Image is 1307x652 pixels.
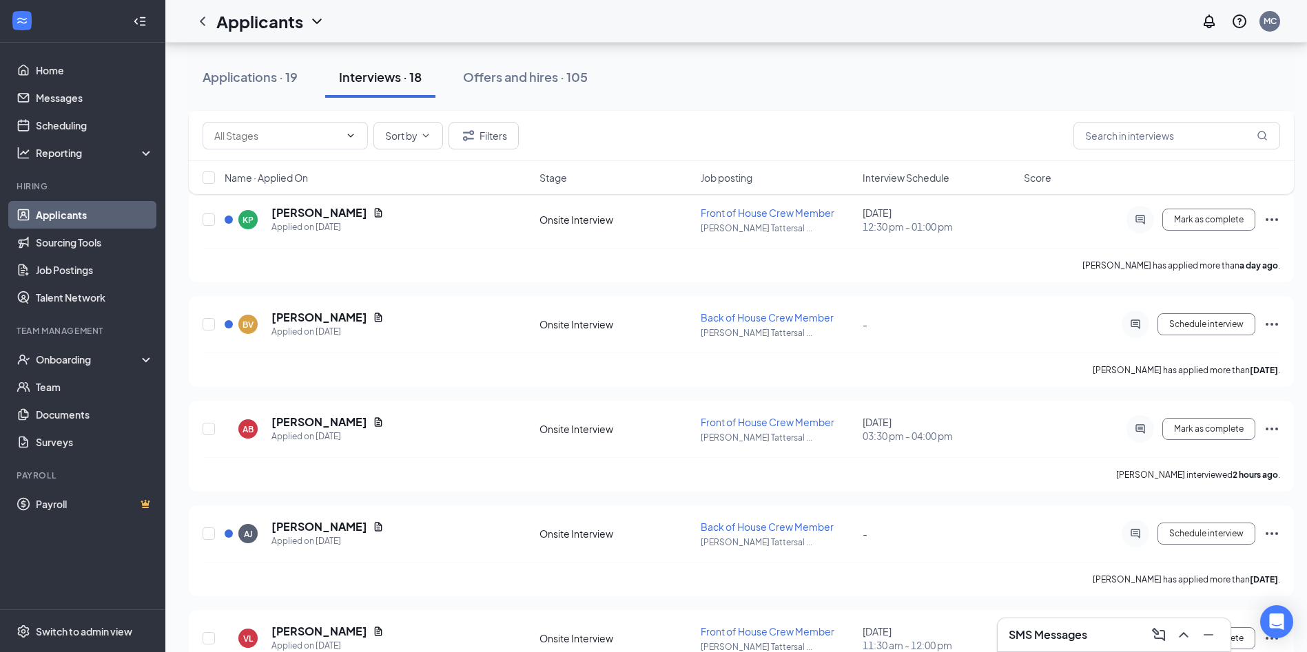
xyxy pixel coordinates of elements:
[225,171,308,185] span: Name · Applied On
[701,311,834,324] span: Back of House Crew Member
[214,128,340,143] input: All Stages
[863,220,1016,233] span: 12:30 pm - 01:00 pm
[701,625,834,638] span: Front of House Crew Member
[36,490,154,518] a: PayrollCrown
[243,633,253,644] div: VL
[385,131,418,140] span: Sort by
[863,171,949,185] span: Interview Schedule
[1024,171,1051,185] span: Score
[1093,574,1280,585] p: [PERSON_NAME] has applied more than .
[539,631,692,645] div: Onsite Interview
[1157,313,1255,335] button: Schedule interview
[373,417,384,428] svg: Document
[449,122,519,149] button: Filter Filters
[309,13,325,30] svg: ChevronDown
[539,171,567,185] span: Stage
[271,325,384,339] div: Applied on [DATE]
[701,327,854,339] p: [PERSON_NAME] Tattersal ...
[194,13,211,30] svg: ChevronLeft
[17,146,30,160] svg: Analysis
[373,521,384,532] svg: Document
[216,10,303,33] h1: Applicants
[271,534,384,548] div: Applied on [DATE]
[1231,13,1248,30] svg: QuestionInfo
[1174,215,1244,224] span: Mark as complete
[863,527,867,540] span: -
[15,14,29,28] svg: WorkstreamLogo
[1197,624,1219,646] button: Minimize
[1148,624,1170,646] button: ComposeMessage
[36,256,154,284] a: Job Postings
[243,214,254,226] div: KP
[463,68,588,85] div: Offers and hires · 105
[1127,528,1144,539] svg: ActiveChat
[1169,319,1244,329] span: Schedule interview
[36,401,154,428] a: Documents
[373,122,443,149] button: Sort byChevronDown
[36,284,154,311] a: Talent Network
[1157,523,1255,545] button: Schedule interview
[1260,605,1293,638] div: Open Intercom Messenger
[1082,260,1280,271] p: [PERSON_NAME] has applied more than .
[1009,627,1087,642] h3: SMS Messages
[1169,529,1244,538] span: Schedule interview
[373,626,384,637] svg: Document
[701,536,854,548] p: [PERSON_NAME] Tattersal ...
[17,325,151,337] div: Team Management
[863,318,867,330] span: -
[36,56,154,84] a: Home
[1162,209,1255,231] button: Mark as complete
[1200,627,1217,643] svg: Minimize
[1264,421,1280,437] svg: Ellipses
[345,130,356,141] svg: ChevronDown
[203,68,298,85] div: Applications · 19
[373,207,384,218] svg: Document
[1264,525,1280,542] svg: Ellipses
[17,470,151,481] div: Payroll
[1264,630,1280,646] svg: Ellipses
[36,353,142,366] div: Onboarding
[701,171,752,185] span: Job posting
[460,127,477,144] svg: Filter
[1174,424,1244,434] span: Mark as complete
[1250,365,1278,375] b: [DATE]
[1239,260,1278,271] b: a day ago
[36,428,154,456] a: Surveys
[271,310,367,325] h5: [PERSON_NAME]
[1151,627,1167,643] svg: ComposeMessage
[863,415,1016,443] div: [DATE]
[1233,470,1278,480] b: 2 hours ago
[271,205,367,220] h5: [PERSON_NAME]
[271,624,367,639] h5: [PERSON_NAME]
[1264,15,1277,27] div: MC
[1173,624,1195,646] button: ChevronUp
[17,624,30,638] svg: Settings
[1264,316,1280,333] svg: Ellipses
[133,14,147,28] svg: Collapse
[1073,122,1280,149] input: Search in interviews
[1132,423,1149,434] svg: ActiveChat
[373,312,384,323] svg: Document
[17,180,151,192] div: Hiring
[701,520,834,533] span: Back of House Crew Member
[1201,13,1217,30] svg: Notifications
[36,624,132,638] div: Switch to admin view
[701,432,854,443] p: [PERSON_NAME] Tattersal ...
[36,84,154,112] a: Messages
[863,638,1016,652] span: 11:30 am - 12:00 pm
[1250,574,1278,585] b: [DATE]
[271,519,367,534] h5: [PERSON_NAME]
[539,422,692,436] div: Onsite Interview
[271,414,367,430] h5: [PERSON_NAME]
[539,527,692,540] div: Onsite Interview
[1132,214,1149,225] svg: ActiveChat
[244,528,253,540] div: AJ
[271,430,384,443] div: Applied on [DATE]
[1116,469,1280,481] p: [PERSON_NAME] interviewed .
[863,206,1016,233] div: [DATE]
[539,317,692,331] div: Onsite Interview
[701,207,834,219] span: Front of House Crew Member
[36,146,154,160] div: Reporting
[17,353,30,366] svg: UserCheck
[863,624,1016,652] div: [DATE]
